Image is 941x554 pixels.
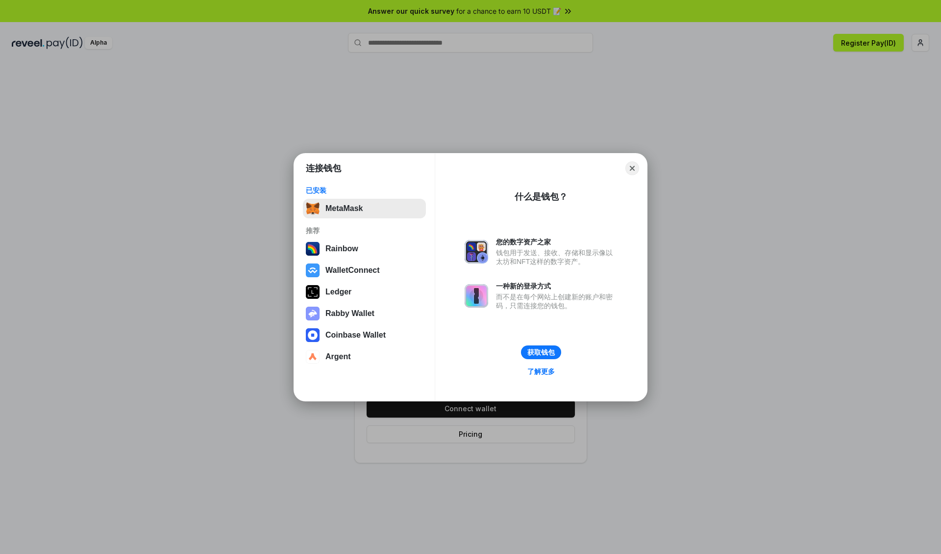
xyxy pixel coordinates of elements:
[325,352,351,361] div: Argent
[496,292,618,310] div: 而不是在每个网站上创建新的账户和密码，只需连接您的钱包。
[306,264,320,277] img: svg+xml,%3Csvg%20width%3D%2228%22%20height%3D%2228%22%20viewBox%3D%220%200%2028%2028%22%20fill%3D...
[325,309,374,318] div: Rabby Wallet
[496,237,618,246] div: 您的数字资产之家
[303,325,426,345] button: Coinbase Wallet
[325,288,351,296] div: Ledger
[306,350,320,364] img: svg+xml,%3Csvg%20width%3D%2228%22%20height%3D%2228%22%20viewBox%3D%220%200%2028%2028%22%20fill%3D...
[465,240,488,264] img: svg+xml,%3Csvg%20xmlns%3D%22http%3A%2F%2Fwww.w3.org%2F2000%2Fsvg%22%20fill%3D%22none%22%20viewBox...
[306,162,341,174] h1: 连接钱包
[303,282,426,302] button: Ledger
[303,304,426,323] button: Rabby Wallet
[515,191,568,203] div: 什么是钱包？
[496,282,618,290] div: 一种新的登录方式
[303,199,426,218] button: MetaMask
[303,347,426,367] button: Argent
[325,331,386,340] div: Coinbase Wallet
[521,345,561,359] button: 获取钱包
[625,161,639,175] button: Close
[306,202,320,215] img: svg+xml,%3Csvg%20fill%3D%22none%22%20height%3D%2233%22%20viewBox%3D%220%200%2035%2033%22%20width%...
[521,365,561,378] a: 了解更多
[465,284,488,308] img: svg+xml,%3Csvg%20xmlns%3D%22http%3A%2F%2Fwww.w3.org%2F2000%2Fsvg%22%20fill%3D%22none%22%20viewBox...
[325,244,358,253] div: Rainbow
[303,239,426,259] button: Rainbow
[306,242,320,256] img: svg+xml,%3Csvg%20width%3D%22120%22%20height%3D%22120%22%20viewBox%3D%220%200%20120%20120%22%20fil...
[496,248,618,266] div: 钱包用于发送、接收、存储和显示像以太坊和NFT这样的数字资产。
[303,261,426,280] button: WalletConnect
[306,328,320,342] img: svg+xml,%3Csvg%20width%3D%2228%22%20height%3D%2228%22%20viewBox%3D%220%200%2028%2028%22%20fill%3D...
[306,307,320,320] img: svg+xml,%3Csvg%20xmlns%3D%22http%3A%2F%2Fwww.w3.org%2F2000%2Fsvg%22%20fill%3D%22none%22%20viewBox...
[527,367,555,376] div: 了解更多
[306,186,423,195] div: 已安装
[325,204,363,213] div: MetaMask
[306,285,320,299] img: svg+xml,%3Csvg%20xmlns%3D%22http%3A%2F%2Fwww.w3.org%2F2000%2Fsvg%22%20width%3D%2228%22%20height%3...
[306,226,423,235] div: 推荐
[527,348,555,357] div: 获取钱包
[325,266,380,275] div: WalletConnect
